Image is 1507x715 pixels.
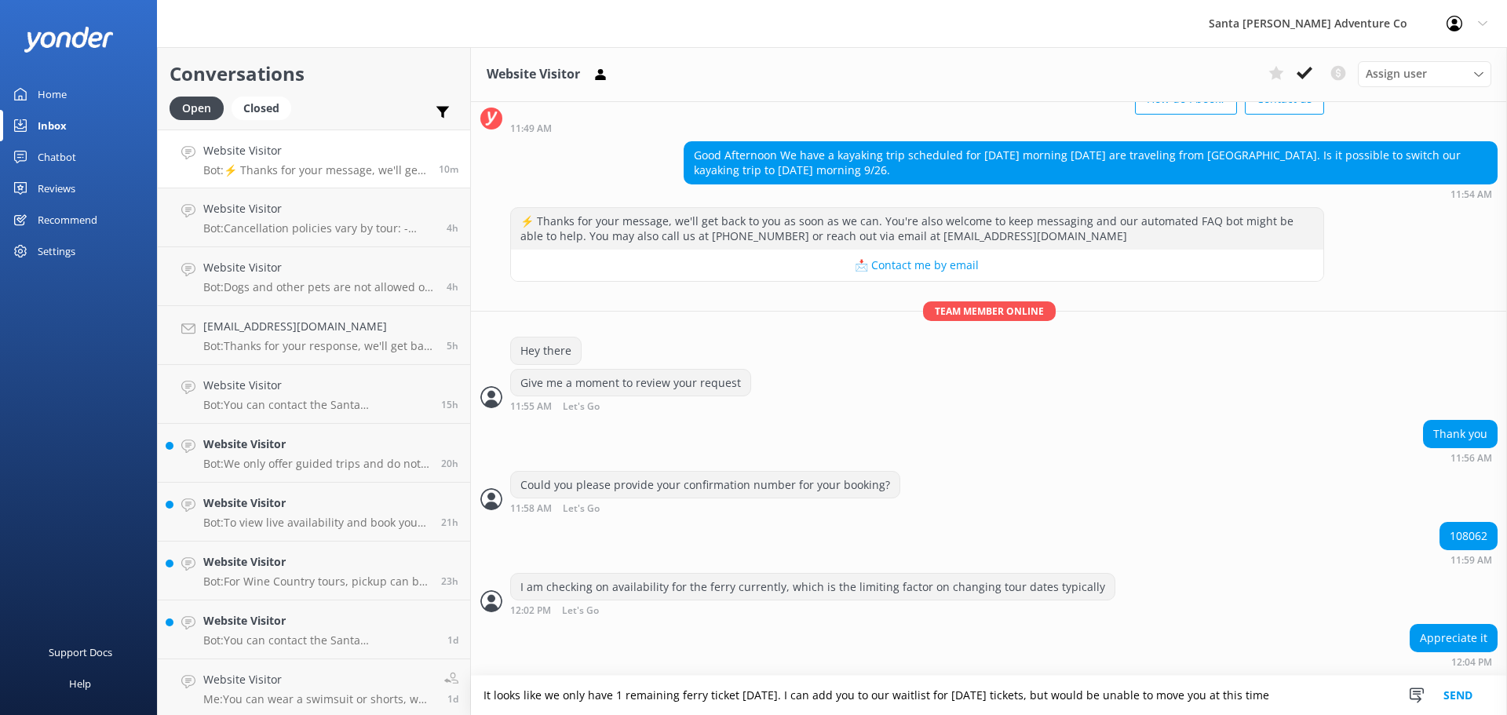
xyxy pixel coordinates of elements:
[203,339,435,353] p: Bot: Thanks for your response, we'll get back to you as soon as we can during opening hours.
[38,78,67,110] div: Home
[1451,658,1492,667] strong: 12:04 PM
[1358,61,1491,86] div: Assign User
[203,436,429,453] h4: Website Visitor
[487,64,580,85] h3: Website Visitor
[563,504,600,514] span: Let's Go
[441,516,458,529] span: Sep 21 2025 02:49pm (UTC -07:00) America/Tijuana
[203,318,435,335] h4: [EMAIL_ADDRESS][DOMAIN_NAME]
[158,130,470,188] a: Website VisitorBot:⚡ Thanks for your message, we'll get back to you as soon as we can. You're als...
[510,122,1324,133] div: Sep 22 2025 11:49am (UTC -07:00) America/Tijuana
[447,280,458,294] span: Sep 22 2025 07:47am (UTC -07:00) America/Tijuana
[69,668,91,699] div: Help
[38,235,75,267] div: Settings
[158,365,470,424] a: Website VisitorBot:You can contact the Santa [PERSON_NAME] Adventure Co. team at [PHONE_NUMBER], ...
[38,173,75,204] div: Reviews
[203,633,436,648] p: Bot: You can contact the Santa [PERSON_NAME] Adventure Co. team at [PHONE_NUMBER], or by emailing...
[447,633,458,647] span: Sep 21 2025 10:45am (UTC -07:00) America/Tijuana
[203,692,432,706] p: Me: You can wear a swimsuit or shorts, we also have additional wetsuit gear/jackets in case it's ...
[158,306,470,365] a: [EMAIL_ADDRESS][DOMAIN_NAME]Bot:Thanks for your response, we'll get back to you as soon as we can...
[510,402,552,412] strong: 11:55 AM
[471,676,1507,715] textarea: It looks like we only have 1 remaining ferry ticket [DATE]. I can add you to our waitlist for [DA...
[203,200,435,217] h4: Website Visitor
[203,398,429,412] p: Bot: You can contact the Santa [PERSON_NAME] Adventure Co. team at [PHONE_NUMBER], or by emailing...
[1410,625,1497,651] div: Appreciate it
[510,400,751,412] div: Sep 22 2025 11:55am (UTC -07:00) America/Tijuana
[203,553,429,571] h4: Website Visitor
[439,162,458,176] span: Sep 22 2025 11:54am (UTC -07:00) America/Tijuana
[170,97,224,120] div: Open
[511,574,1115,600] div: I am checking on availability for the ferry currently, which is the limiting factor on changing t...
[232,99,299,116] a: Closed
[923,301,1056,321] span: Team member online
[1366,65,1427,82] span: Assign user
[203,671,432,688] h4: Website Visitor
[441,575,458,588] span: Sep 21 2025 12:27pm (UTC -07:00) America/Tijuana
[447,221,458,235] span: Sep 22 2025 07:55am (UTC -07:00) America/Tijuana
[1429,676,1487,715] button: Send
[158,247,470,306] a: Website VisitorBot:Dogs and other pets are not allowed on any tours. Service animals are welcome,...
[38,204,97,235] div: Recommend
[441,457,458,470] span: Sep 21 2025 03:57pm (UTC -07:00) America/Tijuana
[38,141,76,173] div: Chatbot
[49,637,112,668] div: Support Docs
[511,337,581,364] div: Hey there
[170,99,232,116] a: Open
[158,600,470,659] a: Website VisitorBot:You can contact the Santa [PERSON_NAME] Adventure Co. team at [PHONE_NUMBER], ...
[203,457,429,471] p: Bot: We only offer guided trips and do not rent equipment, including kayaks.
[684,142,1497,184] div: Good Afternoon We have a kayaking trip scheduled for [DATE] morning [DATE] are traveling from [GE...
[1423,452,1498,463] div: Sep 22 2025 11:56am (UTC -07:00) America/Tijuana
[510,124,552,133] strong: 11:49 AM
[203,259,435,276] h4: Website Visitor
[511,208,1323,250] div: ⚡ Thanks for your message, we'll get back to you as soon as we can. You're also welcome to keep m...
[563,402,600,412] span: Let's Go
[1410,656,1498,667] div: Sep 22 2025 12:04pm (UTC -07:00) America/Tijuana
[510,502,900,514] div: Sep 22 2025 11:58am (UTC -07:00) America/Tijuana
[203,377,429,394] h4: Website Visitor
[510,606,551,616] strong: 12:02 PM
[447,692,458,706] span: Sep 21 2025 07:51am (UTC -07:00) America/Tijuana
[511,250,1323,281] button: 📩 Contact me by email
[170,59,458,89] h2: Conversations
[1439,554,1498,565] div: Sep 22 2025 11:59am (UTC -07:00) America/Tijuana
[203,575,429,589] p: Bot: For Wine Country tours, pickup can be arranged from locations outside of [GEOGRAPHIC_DATA], ...
[158,542,470,600] a: Website VisitorBot:For Wine Country tours, pickup can be arranged from locations outside of [GEOG...
[158,424,470,483] a: Website VisitorBot:We only offer guided trips and do not rent equipment, including kayaks.20h
[1450,190,1492,199] strong: 11:54 AM
[203,142,427,159] h4: Website Visitor
[511,370,750,396] div: Give me a moment to review your request
[203,280,435,294] p: Bot: Dogs and other pets are not allowed on any tours. Service animals are welcome, but additiona...
[38,110,67,141] div: Inbox
[24,27,114,53] img: yonder-white-logo.png
[510,604,1115,616] div: Sep 22 2025 12:02pm (UTC -07:00) America/Tijuana
[158,188,470,247] a: Website VisitorBot:Cancellation policies vary by tour: - Channel Islands tours: Full refunds if c...
[684,188,1498,199] div: Sep 22 2025 11:54am (UTC -07:00) America/Tijuana
[203,612,436,629] h4: Website Visitor
[232,97,291,120] div: Closed
[1450,556,1492,565] strong: 11:59 AM
[158,483,470,542] a: Website VisitorBot:To view live availability and book your Santa [PERSON_NAME] Adventure tour, cl...
[1450,454,1492,463] strong: 11:56 AM
[511,472,899,498] div: Could you please provide your confirmation number for your booking?
[203,516,429,530] p: Bot: To view live availability and book your Santa [PERSON_NAME] Adventure tour, click [URL][DOMA...
[562,606,599,616] span: Let's Go
[1424,421,1497,447] div: Thank you
[203,494,429,512] h4: Website Visitor
[441,398,458,411] span: Sep 21 2025 09:00pm (UTC -07:00) America/Tijuana
[1440,523,1497,549] div: 108062
[203,221,435,235] p: Bot: Cancellation policies vary by tour: - Channel Islands tours: Full refunds if canceled at lea...
[203,163,427,177] p: Bot: ⚡ Thanks for your message, we'll get back to you as soon as we can. You're also welcome to k...
[447,339,458,352] span: Sep 22 2025 06:58am (UTC -07:00) America/Tijuana
[510,504,552,514] strong: 11:58 AM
